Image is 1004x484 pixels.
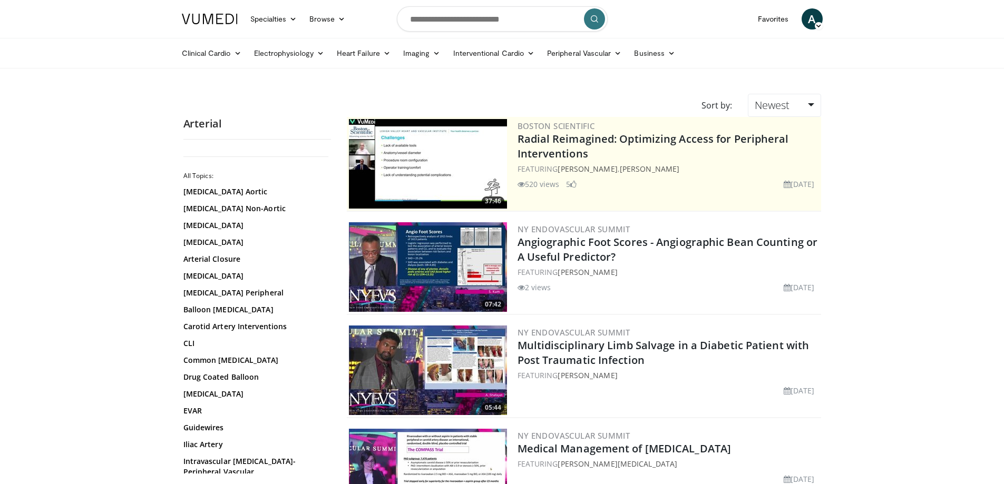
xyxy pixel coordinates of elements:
[784,179,815,190] li: [DATE]
[566,179,577,190] li: 5
[397,43,447,64] a: Imaging
[482,196,504,206] span: 37:46
[518,179,560,190] li: 520 views
[349,325,507,415] a: 05:44
[518,163,819,174] div: FEATURING ,
[349,222,507,312] img: 2a8e3f39-ec71-405a-892e-c7039430bcfc.300x170_q85_crop-smart_upscale.jpg
[183,254,326,264] a: Arterial Closure
[518,458,819,469] div: FEATURING
[183,422,326,433] a: Guidewires
[183,186,326,197] a: [MEDICAL_DATA] Aortic
[755,98,789,112] span: Newest
[183,355,326,366] a: Common [MEDICAL_DATA]
[349,222,507,312] a: 07:42
[518,370,819,381] div: FEATURING
[244,8,304,29] a: Specialties
[482,300,504,309] span: 07:42
[183,304,326,315] a: Balloon [MEDICAL_DATA]
[558,370,617,380] a: [PERSON_NAME]
[183,288,326,298] a: [MEDICAL_DATA] Peripheral
[752,8,795,29] a: Favorites
[518,430,630,441] a: NY Endovascular Summit
[558,459,677,469] a: [PERSON_NAME][MEDICAL_DATA]
[183,456,326,477] a: Intravascular [MEDICAL_DATA]- Peripheral Vascular
[620,164,679,174] a: [PERSON_NAME]
[397,6,608,32] input: Search topics, interventions
[518,338,810,367] a: Multidisciplinary Limb Salvage in a Diabetic Patient with Post Traumatic Infection
[541,43,628,64] a: Peripheral Vascular
[748,94,821,117] a: Newest
[330,43,397,64] a: Heart Failure
[784,282,815,293] li: [DATE]
[518,132,789,161] a: Radial Reimagined: Optimizing Access for Peripheral Interventions
[558,164,617,174] a: [PERSON_NAME]
[183,439,326,450] a: Iliac Artery
[176,43,248,64] a: Clinical Cardio
[518,235,818,264] a: Angiographic Foot Scores - Angiographic Bean Counting or A Useful Predictor?
[183,172,328,180] h2: All Topics:
[183,372,326,382] a: Drug Coated Balloon
[518,224,630,234] a: NY Endovascular Summit
[482,403,504,412] span: 05:44
[349,119,507,209] a: 37:46
[183,220,326,231] a: [MEDICAL_DATA]
[349,325,507,415] img: af8f4250-e667-420e-85bb-a99ec71647f9.300x170_q85_crop-smart_upscale.jpg
[518,266,819,278] div: FEATURING
[628,43,681,64] a: Business
[518,121,595,131] a: Boston Scientific
[518,441,732,456] a: Medical Management of [MEDICAL_DATA]
[183,389,326,399] a: [MEDICAL_DATA]
[183,117,331,131] h2: Arterial
[182,14,238,24] img: VuMedi Logo
[784,385,815,396] li: [DATE]
[183,237,326,248] a: [MEDICAL_DATA]
[183,406,326,416] a: EVAR
[183,321,326,332] a: Carotid Artery Interventions
[447,43,541,64] a: Interventional Cardio
[183,338,326,349] a: CLI
[183,203,326,214] a: [MEDICAL_DATA] Non-Aortic
[248,43,330,64] a: Electrophysiology
[694,94,740,117] div: Sort by:
[802,8,823,29] a: A
[518,327,630,338] a: NY Endovascular Summit
[518,282,551,293] li: 2 views
[558,267,617,277] a: [PERSON_NAME]
[349,119,507,209] img: c038ed19-16d5-403f-b698-1d621e3d3fd1.300x170_q85_crop-smart_upscale.jpg
[303,8,352,29] a: Browse
[183,271,326,281] a: [MEDICAL_DATA]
